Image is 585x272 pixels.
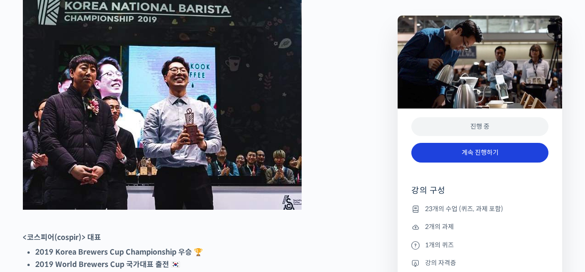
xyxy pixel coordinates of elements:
[411,222,548,233] li: 2개의 과제
[411,204,548,215] li: 23개의 수업 (퀴즈, 과제 포함)
[23,233,101,242] strong: <코스피어(cospir)> 대표
[3,196,60,219] a: 홈
[118,196,175,219] a: 설정
[411,258,548,269] li: 강의 자격증
[141,210,152,217] span: 설정
[411,240,548,251] li: 1개의 퀴즈
[35,247,203,257] strong: 2019 Korea Brewers Cup Championship 우승 🏆
[84,210,95,218] span: 대화
[411,118,548,136] div: 진행 중
[29,210,34,217] span: 홈
[60,196,118,219] a: 대화
[411,143,548,163] a: 계속 진행하기
[35,260,180,269] strong: 2019 World Brewers Cup 국가대표 출전 🇰🇷
[411,185,548,204] h4: 강의 구성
